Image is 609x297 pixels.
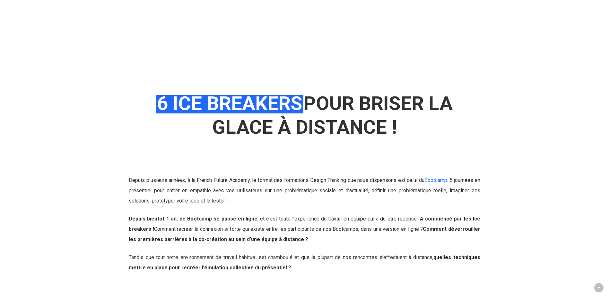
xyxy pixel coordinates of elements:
[156,92,303,115] em: 6 ICE BREAKERS
[129,216,480,232] span: , et c’est toute l’expérience du travail en équipe qui a dû être repensé !
[129,216,480,232] strong: A commencé par les Ice breakers !
[129,226,480,242] strong: Comment déverrouiller les premières barrières à la co-création au sein d’une équipe à distance ?
[129,177,480,204] span: : 5 journées en présentiel pour entrer en empathie avec vos utilisateurs sur une problématique so...
[129,177,447,183] span: Depuis plusieurs années, à la French Future Academy, le format des formations Design Thinking que...
[129,226,480,242] span: Comment recréer la connexion si forte qui existe entre les participants de nos Bootcamps, dans un...
[129,216,257,222] strong: Depuis bientôt 1 an, ce Bootcamp se passe en ligne
[129,254,480,271] span: Tandis que tout notre environnement de travail habituel est chamboulé et que la plupart de nos re...
[424,177,447,183] a: Bootcamp
[129,254,480,271] strong: quelles techniques mettre en place pour recréer l’émulation collective du présentiel ?
[156,92,453,139] strong: POUR BRISER LA GLACE À DISTANCE !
